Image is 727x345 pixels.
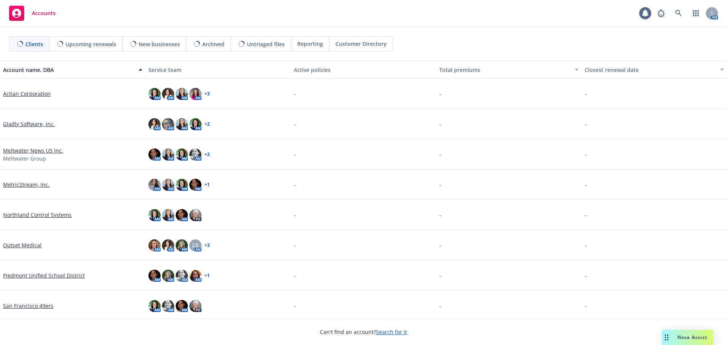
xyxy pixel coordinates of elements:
[3,147,63,155] a: Meltwater News US Inc.
[671,6,686,21] a: Search
[294,90,296,98] span: -
[148,239,161,251] img: photo
[176,300,188,312] img: photo
[3,211,72,219] a: Northland Control Systems
[162,300,174,312] img: photo
[3,155,46,162] span: Meltwater Group
[376,328,407,336] a: Search for it
[162,88,174,100] img: photo
[189,118,201,130] img: photo
[439,150,441,158] span: -
[162,179,174,191] img: photo
[294,181,296,189] span: -
[145,61,291,79] button: Service team
[176,270,188,282] img: photo
[148,66,288,74] div: Service team
[204,183,210,187] a: + 1
[3,272,85,279] a: Piedmont Unified School District
[585,302,587,310] span: -
[6,3,59,24] a: Accounts
[204,122,210,126] a: + 2
[148,148,161,161] img: photo
[189,300,201,312] img: photo
[176,179,188,191] img: photo
[320,328,407,336] span: Can't find an account?
[189,209,201,221] img: photo
[439,181,441,189] span: -
[202,40,225,48] span: Archived
[162,239,174,251] img: photo
[294,302,296,310] span: -
[189,270,201,282] img: photo
[654,6,669,21] a: Report a Bug
[585,272,587,279] span: -
[176,118,188,130] img: photo
[585,181,587,189] span: -
[335,40,387,48] span: Customer Directory
[189,179,201,191] img: photo
[3,120,55,128] a: Gladly Software, Inc.
[439,211,441,219] span: -
[585,120,587,128] span: -
[162,209,174,221] img: photo
[439,120,441,128] span: -
[176,239,188,251] img: photo
[585,150,587,158] span: -
[162,148,174,161] img: photo
[192,241,198,249] span: LS
[439,241,441,249] span: -
[3,90,51,98] a: Actian Corporation
[297,40,323,48] span: Reporting
[139,40,180,48] span: New businesses
[585,66,716,74] div: Closest renewal date
[585,241,587,249] span: -
[176,209,188,221] img: photo
[66,40,116,48] span: Upcoming renewals
[148,300,161,312] img: photo
[3,302,53,310] a: San Francisco 49ers
[162,270,174,282] img: photo
[32,10,56,16] span: Accounts
[204,92,210,96] a: + 3
[294,241,296,249] span: -
[204,243,210,248] a: + 3
[247,40,285,48] span: Untriaged files
[148,118,161,130] img: photo
[294,66,433,74] div: Active policies
[439,66,570,74] div: Total premiums
[291,61,436,79] button: Active policies
[3,66,134,74] div: Account name, DBA
[294,150,296,158] span: -
[148,179,161,191] img: photo
[176,148,188,161] img: photo
[189,148,201,161] img: photo
[585,211,587,219] span: -
[148,270,161,282] img: photo
[148,209,161,221] img: photo
[204,273,210,278] a: + 1
[294,120,296,128] span: -
[3,181,50,189] a: MetricStream, Inc.
[662,330,671,345] div: Drag to move
[294,272,296,279] span: -
[148,88,161,100] img: photo
[439,90,441,98] span: -
[204,152,210,157] a: + 2
[582,61,727,79] button: Closest renewal date
[439,272,441,279] span: -
[585,90,587,98] span: -
[3,241,42,249] a: Outset Medical
[436,61,582,79] button: Total premiums
[162,118,174,130] img: photo
[189,88,201,100] img: photo
[677,334,707,340] span: Nova Assist
[688,6,704,21] a: Switch app
[439,302,441,310] span: -
[662,330,713,345] button: Nova Assist
[25,40,43,48] span: Clients
[176,88,188,100] img: photo
[294,211,296,219] span: -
